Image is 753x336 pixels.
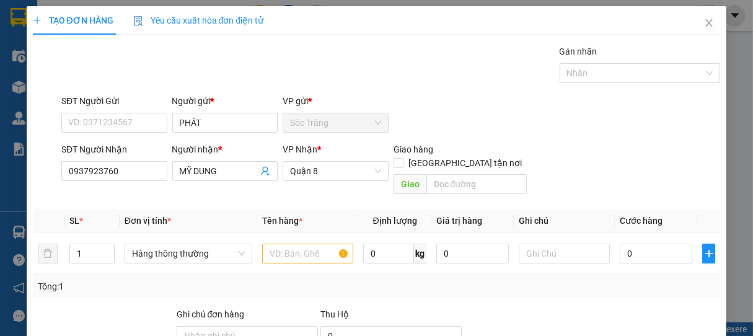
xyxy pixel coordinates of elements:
button: plus [702,244,716,263]
button: delete [38,244,58,263]
span: environment [86,83,94,92]
span: kg [414,244,426,263]
span: Decrease Value [100,254,114,263]
span: down [104,255,112,262]
span: Hàng thông thường [132,244,245,263]
div: SĐT Người Nhận [61,143,167,156]
div: Người nhận [172,143,278,156]
span: Yêu cầu xuất hóa đơn điện tử [133,15,264,25]
span: TẠO ĐƠN HÀNG [33,15,113,25]
input: VD: Bàn, Ghế [262,244,353,263]
img: logo.jpg [6,6,50,50]
span: environment [6,83,15,92]
span: up [104,246,112,254]
li: Vĩnh Thành (Sóc Trăng) [6,6,180,53]
span: Tên hàng [262,216,302,226]
li: VP Sóc Trăng [6,67,86,81]
span: plus [703,249,715,259]
label: Ghi chú đơn hàng [177,309,245,319]
th: Ghi chú [514,209,615,233]
img: icon [133,16,143,26]
span: close [704,18,714,28]
label: Gán nhãn [560,46,597,56]
span: Giá trị hàng [436,216,482,226]
span: Đơn vị tính [125,216,171,226]
span: [GEOGRAPHIC_DATA] tận nơi [403,156,527,170]
li: VP Quận 8 [86,67,165,81]
div: Người gửi [172,94,278,108]
span: Giao [394,174,426,194]
span: Cước hàng [620,216,663,226]
button: Close [692,6,726,41]
span: user-add [260,166,270,176]
div: VP gửi [283,94,389,108]
span: Quận 8 [290,162,381,180]
span: Sóc Trăng [290,113,381,132]
span: Thu Hộ [320,309,349,319]
input: Dọc đường [426,174,527,194]
input: Ghi Chú [519,244,610,263]
span: Giao hàng [394,144,433,154]
input: 0 [436,244,509,263]
span: SL [69,216,79,226]
span: Định lượng [372,216,416,226]
span: plus [33,16,42,25]
div: Tổng: 1 [38,280,292,293]
div: SĐT Người Gửi [61,94,167,108]
span: Increase Value [100,244,114,254]
span: VP Nhận [283,144,317,154]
